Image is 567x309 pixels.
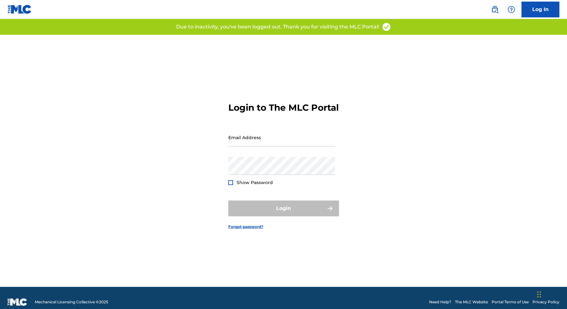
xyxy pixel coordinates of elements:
[492,299,529,305] a: Portal Terms of Use
[521,2,559,17] a: Log In
[508,6,515,13] img: help
[429,299,451,305] a: Need Help?
[228,102,339,113] h3: Login to The MLC Portal
[382,22,391,32] img: access
[237,180,273,185] span: Show Password
[8,5,32,14] img: MLC Logo
[8,298,27,306] img: logo
[489,3,501,16] a: Public Search
[491,6,499,13] img: search
[35,299,108,305] span: Mechanical Licensing Collective © 2025
[537,285,541,304] div: Drag
[505,3,518,16] div: Help
[455,299,488,305] a: The MLC Website
[535,279,567,309] iframe: Chat Widget
[228,224,263,230] a: Forgot password?
[533,299,559,305] a: Privacy Policy
[176,23,379,31] p: Due to inactivity, you've been logged out. Thank you for visiting the MLC Portal!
